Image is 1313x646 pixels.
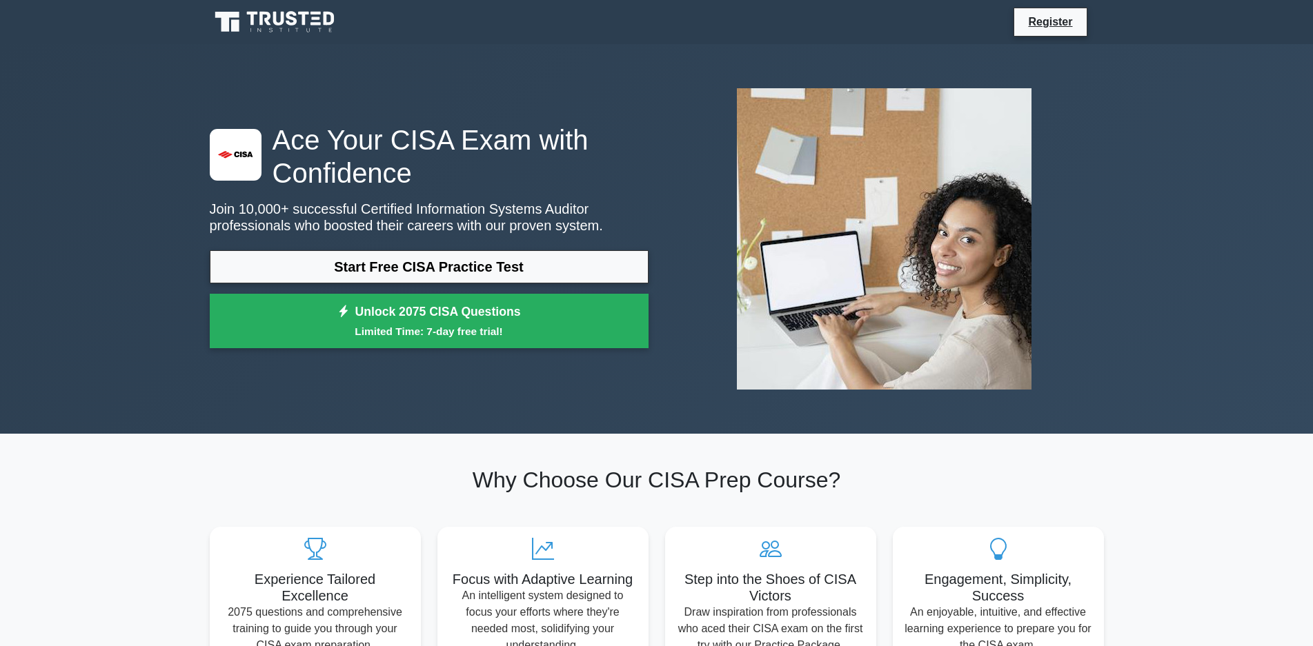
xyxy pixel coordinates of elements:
[448,571,638,587] h5: Focus with Adaptive Learning
[210,294,649,349] a: Unlock 2075 CISA QuestionsLimited Time: 7-day free trial!
[904,571,1093,604] h5: Engagement, Simplicity, Success
[210,201,649,234] p: Join 10,000+ successful Certified Information Systems Auditor professionals who boosted their car...
[676,571,865,604] h5: Step into the Shoes of CISA Victors
[210,123,649,190] h1: Ace Your CISA Exam with Confidence
[227,323,631,339] small: Limited Time: 7-day free trial!
[210,250,649,283] a: Start Free CISA Practice Test
[210,467,1104,493] h2: Why Choose Our CISA Prep Course?
[221,571,410,604] h5: Experience Tailored Excellence
[1020,13,1080,30] a: Register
